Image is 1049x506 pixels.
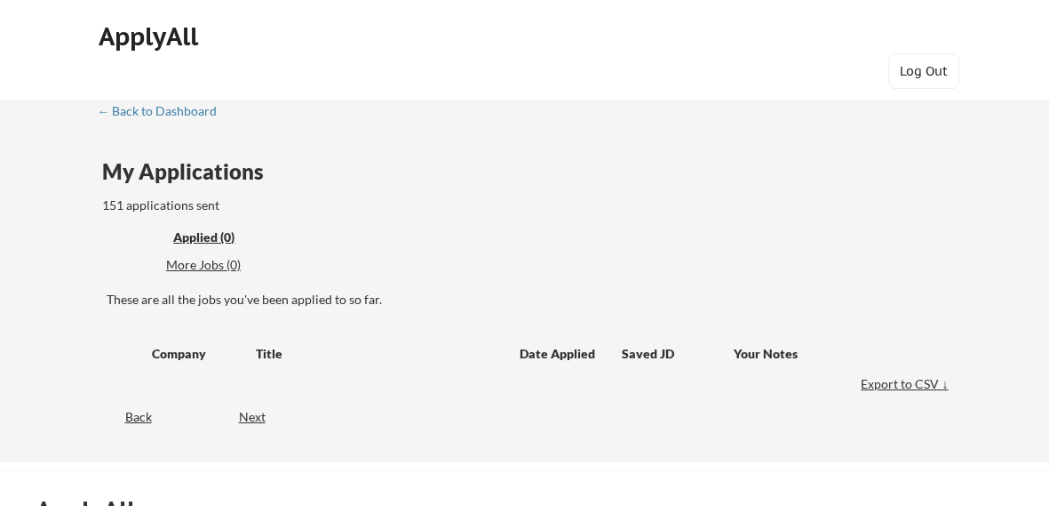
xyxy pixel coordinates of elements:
div: Title [256,345,503,363]
div: Back [98,408,152,426]
div: ApplyAll [99,21,203,52]
div: Next [239,408,286,426]
div: 151 applications sent [102,197,446,214]
div: Saved JD [622,337,734,369]
div: These are all the jobs you've been applied to so far. [173,229,289,247]
button: Log Out [888,53,959,89]
div: ← Back to Dashboard [97,105,230,117]
div: Company [152,345,241,363]
div: These are all the jobs you've been applied to so far. [107,291,953,309]
a: ← Back to Dashboard [97,104,230,122]
div: Applied (0) [173,229,289,246]
div: Your Notes [734,345,936,363]
div: Export to CSV ↓ [861,375,952,393]
div: My Applications [102,161,278,182]
div: More Jobs (0) [166,256,297,274]
div: These are job applications we think you'd be a good fit for, but couldn't apply you to automatica... [166,256,297,275]
div: Date Applied [520,345,598,363]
